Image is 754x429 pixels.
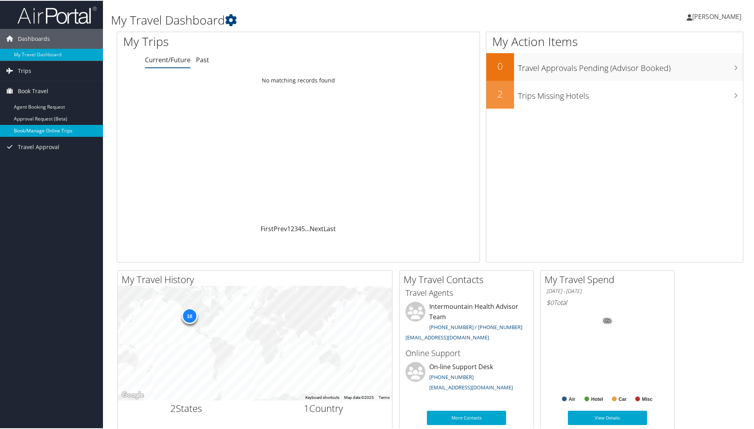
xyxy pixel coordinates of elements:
a: First [261,224,274,232]
a: 4 [298,224,301,232]
a: More Contacts [427,410,506,424]
a: [EMAIL_ADDRESS][DOMAIN_NAME] [429,383,513,390]
button: Keyboard shortcuts [305,394,339,400]
h3: Trips Missing Hotels [518,86,743,101]
span: $0 [546,297,554,306]
span: 1 [304,401,309,414]
h2: My Travel Spend [545,272,674,285]
span: Travel Approval [18,136,59,156]
a: 0Travel Approvals Pending (Advisor Booked) [486,52,743,80]
h1: My Travel Dashboard [111,11,537,28]
a: 2Trips Missing Hotels [486,80,743,108]
span: Book Travel [18,80,48,100]
h6: [DATE] - [DATE] [546,287,668,294]
img: airportal-logo.png [17,5,97,24]
li: On-line Support Desk [402,361,531,394]
a: Current/Future [145,55,190,63]
li: Intermountain Health Advisor Team [402,301,531,343]
span: Dashboards [18,28,50,48]
a: Prev [274,224,287,232]
td: No matching records found [117,73,480,87]
img: Google [120,389,146,400]
h2: Country [261,401,387,414]
tspan: 0% [604,318,611,323]
h2: My Travel Contacts [404,272,533,285]
a: [PHONE_NUMBER] / [PHONE_NUMBER] [429,323,522,330]
h1: My Action Items [486,33,743,49]
a: 5 [301,224,305,232]
a: 3 [294,224,298,232]
a: Next [310,224,324,232]
h2: States [124,401,249,414]
h3: Travel Agents [406,287,527,298]
h3: Online Support [406,347,527,358]
a: [PHONE_NUMBER] [429,373,474,380]
text: Air [569,396,575,401]
h2: 0 [486,59,514,72]
a: [EMAIL_ADDRESS][DOMAIN_NAME] [406,333,489,340]
span: [PERSON_NAME] [692,11,741,20]
span: Trips [18,60,31,80]
text: Car [619,396,626,401]
a: Terms (opens in new tab) [379,395,390,399]
h2: 2 [486,86,514,100]
text: Misc [642,396,653,401]
h6: Total [546,297,668,306]
text: Hotel [591,396,603,401]
h2: My Travel History [122,272,392,285]
a: 2 [291,224,294,232]
a: Open this area in Google Maps (opens a new window) [120,389,146,400]
span: … [305,224,310,232]
a: Last [324,224,336,232]
span: 2 [170,401,176,414]
h1: My Trips [123,33,323,49]
a: View Details [568,410,647,424]
a: Past [196,55,209,63]
h3: Travel Approvals Pending (Advisor Booked) [518,58,743,73]
a: [PERSON_NAME] [687,4,749,28]
div: 16 [181,307,197,323]
span: Map data ©2025 [344,395,374,399]
a: 1 [287,224,291,232]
